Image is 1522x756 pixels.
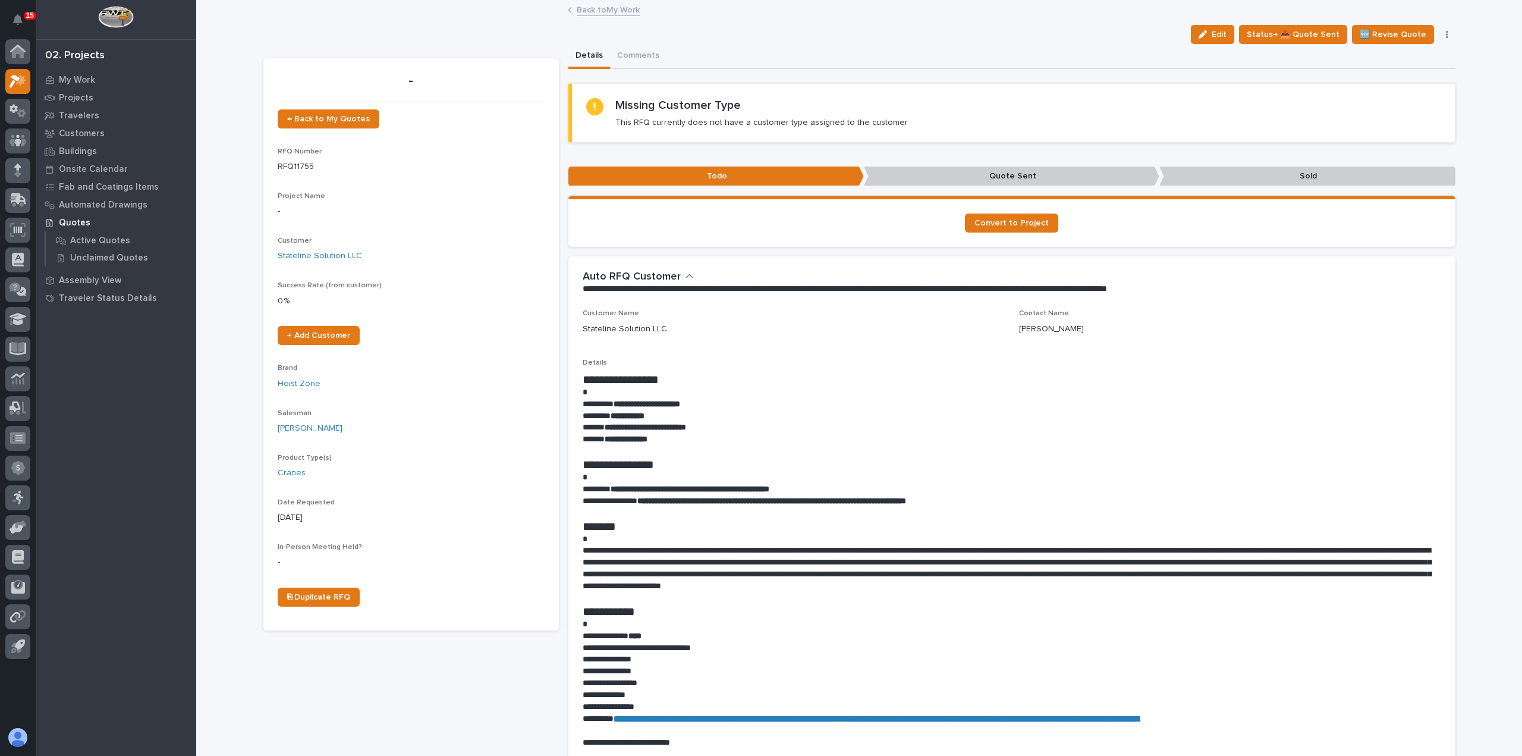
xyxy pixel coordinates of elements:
p: 0 % [278,295,545,308]
a: Unclaimed Quotes [46,249,196,266]
button: 🆕 Revise Quote [1352,25,1434,44]
p: [PERSON_NAME] [1019,323,1084,335]
span: Brand [278,365,297,372]
button: Notifications [5,7,30,32]
img: Workspace Logo [98,6,133,28]
p: Sold [1159,167,1455,186]
p: Unclaimed Quotes [70,253,148,263]
a: Onsite Calendar [36,160,196,178]
h2: Missing Customer Type [615,98,741,112]
p: Assembly View [59,275,121,286]
span: Details [583,359,607,366]
p: Stateline Solution LLC [583,323,667,335]
span: + Add Customer [287,331,350,340]
p: Onsite Calendar [59,164,128,175]
span: Project Name [278,193,325,200]
p: Active Quotes [70,236,130,246]
span: RFQ Number [278,148,322,155]
span: Status→ 📤 Quote Sent [1247,27,1339,42]
span: Convert to Project [974,219,1049,227]
p: RFQ11755 [278,161,545,173]
a: My Work [36,71,196,89]
span: Product Type(s) [278,454,332,462]
p: - [278,73,545,90]
p: Todo [568,167,864,186]
button: Comments [610,44,666,69]
a: Travelers [36,106,196,124]
span: 🆕 Revise Quote [1360,27,1426,42]
p: 15 [26,11,34,20]
p: Traveler Status Details [59,293,157,304]
span: Date Requested [278,499,335,506]
div: 02. Projects [45,49,105,62]
span: Success Rate (from customer) [278,282,382,289]
a: Buildings [36,142,196,160]
a: Projects [36,89,196,106]
a: + Add Customer [278,326,360,345]
span: ⎘ Duplicate RFQ [287,593,350,601]
span: In-Person Meeting Held? [278,544,362,551]
a: Cranes [278,467,306,479]
span: ← Back to My Quotes [287,115,370,123]
button: Details [568,44,610,69]
span: Customer [278,237,312,244]
a: [PERSON_NAME] [278,422,342,435]
button: users-avatar [5,725,30,750]
div: Notifications15 [15,14,30,33]
p: My Work [59,75,95,86]
h2: Auto RFQ Customer [583,271,681,284]
p: Quotes [59,218,90,228]
button: Auto RFQ Customer [583,271,694,284]
a: Quotes [36,214,196,231]
span: Contact Name [1019,310,1069,317]
button: Edit [1191,25,1234,44]
p: - [278,205,545,218]
p: [DATE] [278,512,545,524]
p: Buildings [59,146,97,157]
a: Active Quotes [46,232,196,249]
p: Fab and Coatings Items [59,182,159,193]
a: Customers [36,124,196,142]
a: Back toMy Work [577,2,640,16]
p: Customers [59,128,105,139]
a: Hoist Zone [278,378,320,390]
a: Assembly View [36,271,196,289]
p: - [278,556,545,569]
p: Projects [59,93,93,103]
a: Convert to Project [965,214,1058,233]
a: Fab and Coatings Items [36,178,196,196]
span: Edit [1212,29,1227,40]
span: Customer Name [583,310,639,317]
p: This RFQ currently does not have a customer type assigned to the customer [615,117,908,128]
a: Automated Drawings [36,196,196,214]
button: Status→ 📤 Quote Sent [1239,25,1347,44]
a: ⎘ Duplicate RFQ [278,588,360,607]
a: ← Back to My Quotes [278,109,379,128]
a: Traveler Status Details [36,289,196,307]
p: Automated Drawings [59,200,147,211]
span: Salesman [278,410,312,417]
p: Travelers [59,111,99,121]
p: Quote Sent [864,167,1159,186]
a: Stateline Solution LLC [278,250,362,262]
